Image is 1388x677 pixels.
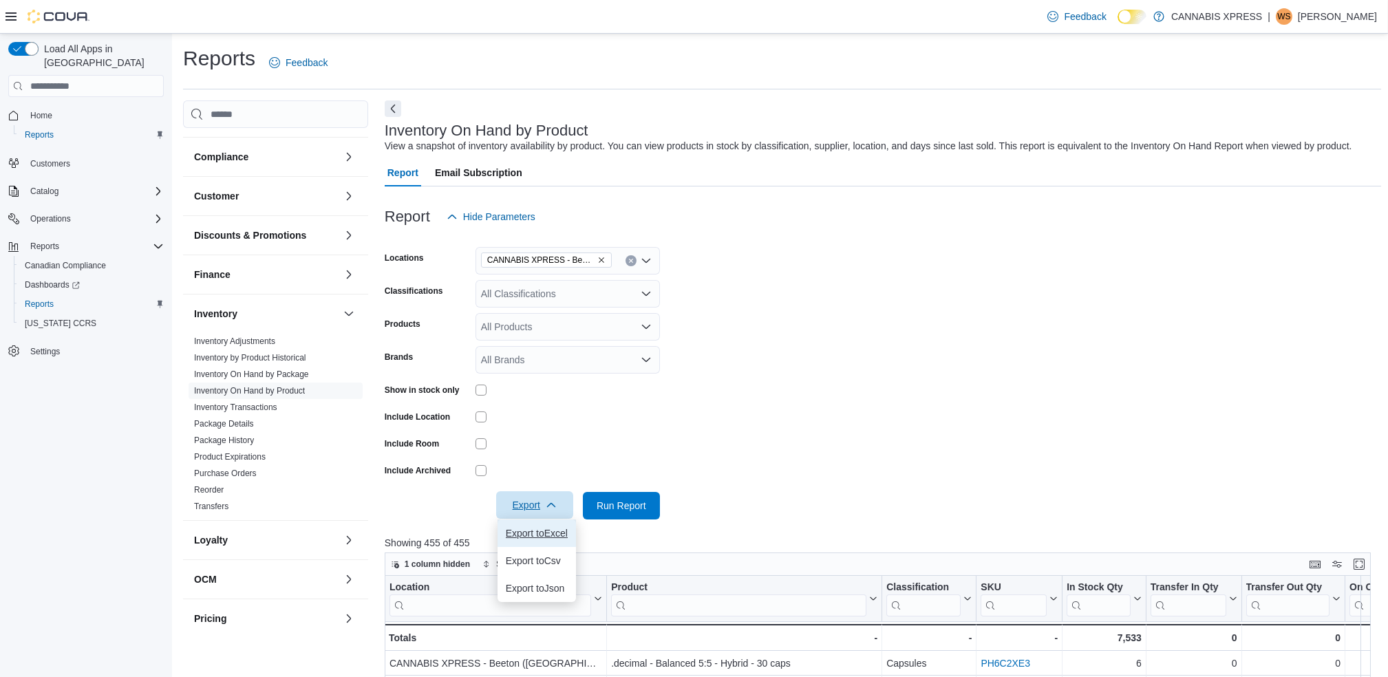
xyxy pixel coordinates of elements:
[886,581,972,616] button: Classification
[405,559,470,570] span: 1 column hidden
[25,260,106,271] span: Canadian Compliance
[641,255,652,266] button: Open list of options
[1067,655,1142,671] div: 6
[194,268,338,281] button: Finance
[385,438,439,449] label: Include Room
[30,213,71,224] span: Operations
[3,105,169,125] button: Home
[498,547,576,574] button: Export toCsv
[341,532,357,548] button: Loyalty
[981,630,1058,646] div: -
[19,127,59,143] a: Reports
[19,315,164,332] span: Washington CCRS
[194,353,306,363] a: Inventory by Product Historical
[1246,581,1340,616] button: Transfer Out Qty
[194,402,277,413] span: Inventory Transactions
[981,581,1058,616] button: SKU
[194,612,338,625] button: Pricing
[14,275,169,294] a: Dashboards
[441,203,541,230] button: Hide Parameters
[286,56,328,69] span: Feedback
[1151,655,1237,671] div: 0
[264,49,333,76] a: Feedback
[194,435,254,446] span: Package History
[194,385,305,396] span: Inventory On Hand by Product
[14,125,169,144] button: Reports
[1151,581,1226,594] div: Transfer In Qty
[19,277,164,293] span: Dashboards
[1171,8,1262,25] p: CANNABIS XPRESS
[194,402,277,412] a: Inventory Transactions
[611,630,877,646] div: -
[597,256,606,264] button: Remove CANNABIS XPRESS - Beeton (Main Street) from selection in this group
[194,468,257,479] span: Purchase Orders
[194,307,338,321] button: Inventory
[30,186,58,197] span: Catalog
[387,159,418,186] span: Report
[194,469,257,478] a: Purchase Orders
[641,321,652,332] button: Open list of options
[385,319,420,330] label: Products
[194,369,309,379] a: Inventory On Hand by Package
[496,491,573,519] button: Export
[194,352,306,363] span: Inventory by Product Historical
[194,451,266,462] span: Product Expirations
[183,45,255,72] h1: Reports
[25,299,54,310] span: Reports
[25,129,54,140] span: Reports
[194,336,275,347] span: Inventory Adjustments
[506,583,568,594] span: Export to Json
[583,492,660,519] button: Run Report
[30,158,70,169] span: Customers
[1151,581,1226,616] div: Transfer In Qty
[183,333,368,520] div: Inventory
[385,411,450,422] label: Include Location
[341,266,357,283] button: Finance
[194,268,231,281] h3: Finance
[385,100,401,117] button: Next
[194,228,338,242] button: Discounts & Promotions
[25,155,76,172] a: Customers
[641,354,652,365] button: Open list of options
[981,658,1030,669] a: PH6C2XE3
[389,581,591,594] div: Location
[25,318,96,329] span: [US_STATE] CCRS
[389,581,591,616] div: Location
[506,528,568,539] span: Export to Excel
[194,189,239,203] h3: Customer
[1277,8,1290,25] span: WS
[194,369,309,380] span: Inventory On Hand by Package
[28,10,89,23] img: Cova
[194,484,224,495] span: Reorder
[19,296,59,312] a: Reports
[504,491,565,519] span: Export
[25,183,64,200] button: Catalog
[1246,655,1340,671] div: 0
[611,581,866,594] div: Product
[194,150,248,164] h3: Compliance
[487,253,595,267] span: CANNABIS XPRESS - Beeton ([GEOGRAPHIC_DATA])
[194,533,338,547] button: Loyalty
[25,107,58,124] a: Home
[3,153,169,173] button: Customers
[194,419,254,429] a: Package Details
[194,189,338,203] button: Customer
[194,386,305,396] a: Inventory On Hand by Product
[1329,556,1345,572] button: Display options
[19,127,164,143] span: Reports
[25,238,164,255] span: Reports
[1307,556,1323,572] button: Keyboard shortcuts
[25,343,164,360] span: Settings
[1276,8,1292,25] div: Wolfgang Schuster
[3,237,169,256] button: Reports
[25,238,65,255] button: Reports
[14,314,169,333] button: [US_STATE] CCRS
[194,612,226,625] h3: Pricing
[506,555,568,566] span: Export to Csv
[641,288,652,299] button: Open list of options
[194,150,338,164] button: Compliance
[597,499,646,513] span: Run Report
[194,572,217,586] h3: OCM
[886,581,961,594] div: Classification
